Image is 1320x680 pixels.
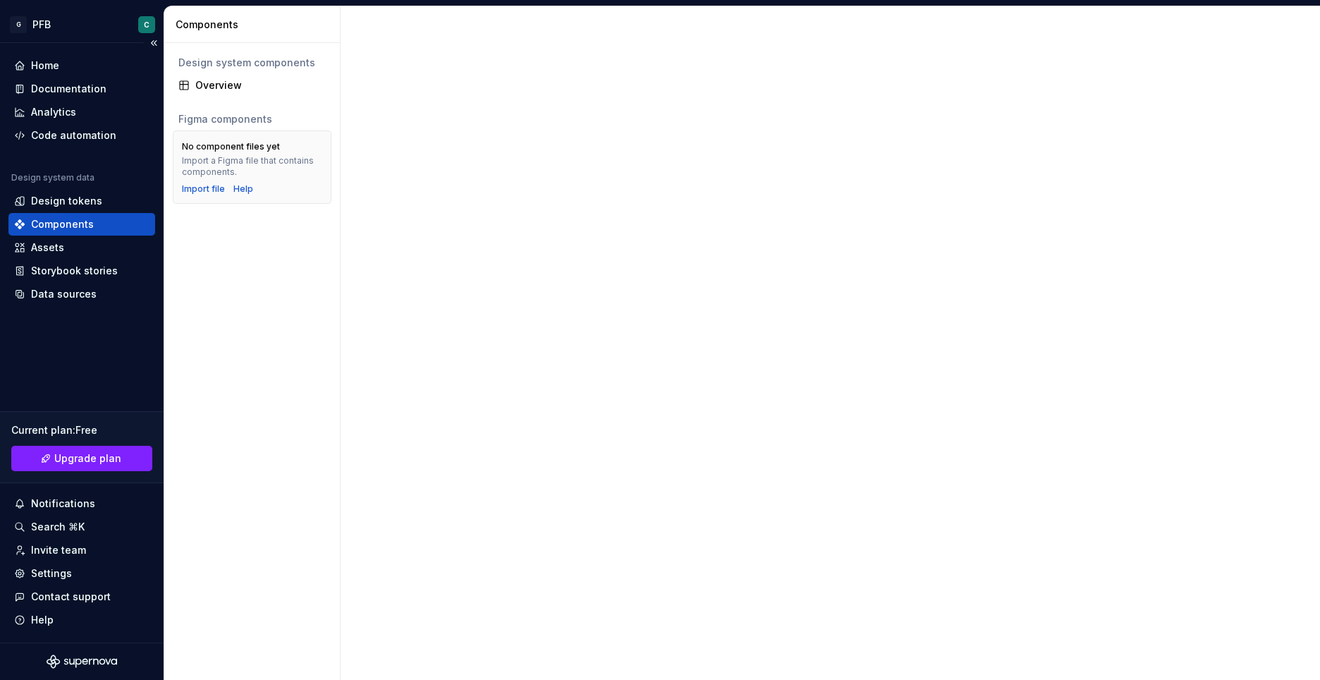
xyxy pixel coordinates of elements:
[31,59,59,73] div: Home
[8,609,155,631] button: Help
[31,613,54,627] div: Help
[31,264,118,278] div: Storybook stories
[31,194,102,208] div: Design tokens
[11,423,152,437] div: Current plan : Free
[182,155,322,178] div: Import a Figma file that contains components.
[3,9,161,40] button: GPFBC
[8,190,155,212] a: Design tokens
[182,183,225,195] button: Import file
[31,128,116,142] div: Code automation
[173,74,331,97] a: Overview
[31,105,76,119] div: Analytics
[31,520,85,534] div: Search ⌘K
[8,101,155,123] a: Analytics
[8,585,155,608] button: Contact support
[182,141,280,152] div: No component files yet
[8,54,155,77] a: Home
[31,241,64,255] div: Assets
[31,497,95,511] div: Notifications
[8,260,155,282] a: Storybook stories
[233,183,253,195] a: Help
[176,18,334,32] div: Components
[11,172,94,183] div: Design system data
[31,287,97,301] div: Data sources
[144,33,164,53] button: Collapse sidebar
[178,112,326,126] div: Figma components
[31,543,86,557] div: Invite team
[31,590,111,604] div: Contact support
[178,56,326,70] div: Design system components
[47,655,117,669] svg: Supernova Logo
[8,516,155,538] button: Search ⌘K
[195,78,326,92] div: Overview
[8,492,155,515] button: Notifications
[31,566,72,581] div: Settings
[8,213,155,236] a: Components
[8,124,155,147] a: Code automation
[32,18,51,32] div: PFB
[8,78,155,100] a: Documentation
[8,562,155,585] a: Settings
[31,82,106,96] div: Documentation
[54,451,121,466] span: Upgrade plan
[11,446,152,471] a: Upgrade plan
[144,19,149,30] div: C
[31,217,94,231] div: Components
[10,16,27,33] div: G
[8,236,155,259] a: Assets
[8,283,155,305] a: Data sources
[8,539,155,561] a: Invite team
